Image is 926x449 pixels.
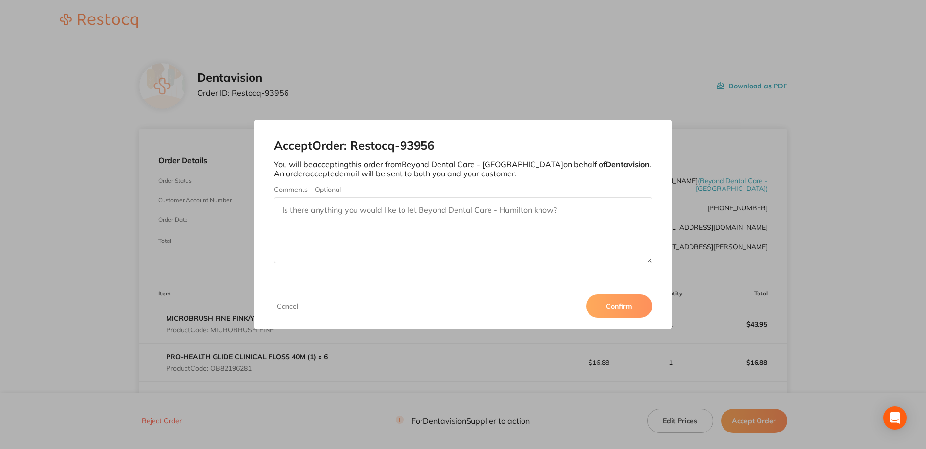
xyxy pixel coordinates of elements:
[883,406,907,430] div: Open Intercom Messenger
[274,302,301,311] button: Cancel
[606,159,650,169] b: Dentavision
[274,139,652,153] h2: Accept Order: Restocq- 93956
[586,294,652,318] button: Confirm
[274,186,652,193] label: Comments - Optional
[274,160,652,178] p: You will be accepting this order from Beyond Dental Care - [GEOGRAPHIC_DATA] on behalf of . An or...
